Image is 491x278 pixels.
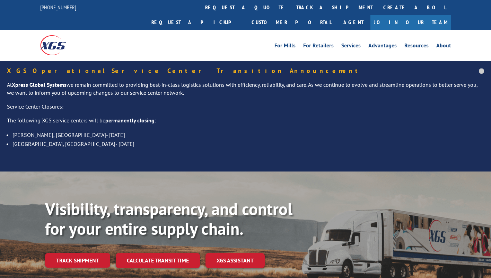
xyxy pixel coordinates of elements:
[205,253,265,268] a: XGS ASSISTANT
[404,43,429,50] a: Resources
[40,4,76,11] a: [PHONE_NUMBER]
[436,43,451,50] a: About
[7,68,484,74] h5: XGS Operational Service Center Transition Announcement
[246,15,336,30] a: Customer Portal
[45,198,292,240] b: Visibility, transparency, and control for your entire supply chain.
[274,43,296,50] a: For Mills
[7,117,484,130] p: The following XGS service centers will be :
[7,81,484,103] p: At we remain committed to providing best-in-class logistics solutions with efficiency, reliabilit...
[370,15,451,30] a: Join Our Team
[12,81,67,88] strong: Xpress Global Systems
[45,253,110,268] a: Track shipment
[336,15,370,30] a: Agent
[12,139,484,148] li: [GEOGRAPHIC_DATA], [GEOGRAPHIC_DATA]- [DATE]
[116,253,200,268] a: Calculate transit time
[7,103,63,110] u: Service Center Closures:
[146,15,246,30] a: Request a pickup
[105,117,155,124] strong: permanently closing
[12,130,484,139] li: [PERSON_NAME], [GEOGRAPHIC_DATA]- [DATE]
[368,43,397,50] a: Advantages
[341,43,361,50] a: Services
[303,43,334,50] a: For Retailers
